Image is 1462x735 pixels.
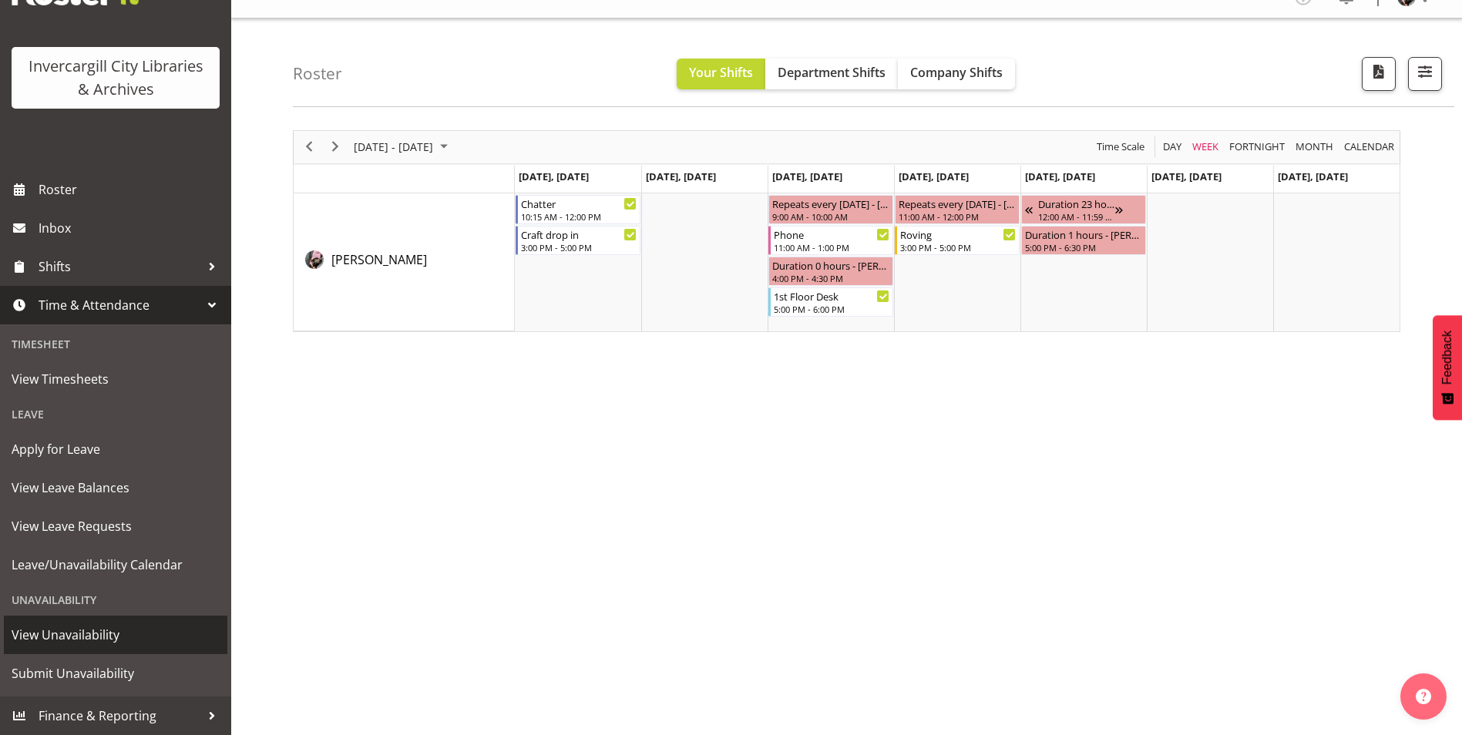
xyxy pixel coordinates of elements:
[1094,137,1148,156] button: Time Scale
[4,360,227,398] a: View Timesheets
[12,662,220,685] span: Submit Unavailability
[1227,137,1288,156] button: Fortnight
[772,210,889,223] div: 9:00 AM - 10:00 AM
[1161,137,1183,156] span: Day
[689,64,753,81] span: Your Shifts
[778,64,886,81] span: Department Shifts
[1161,137,1185,156] button: Timeline Day
[895,226,1020,255] div: Keyu Chen"s event - Roving Begin From Thursday, October 9, 2025 at 3:00:00 PM GMT+13:00 Ends At T...
[4,398,227,430] div: Leave
[772,169,842,183] span: [DATE], [DATE]
[27,55,204,101] div: Invercargill City Libraries & Archives
[39,178,224,201] span: Roster
[4,545,227,584] a: Leave/Unavailability Calendar
[1021,195,1146,224] div: Keyu Chen"s event - Duration 23 hours - Keyu Chen Begin From Friday, October 10, 2025 at 12:00:00...
[772,196,889,211] div: Repeats every [DATE] - [PERSON_NAME]
[774,227,889,242] div: Phone
[348,131,457,163] div: October 06 - 12, 2025
[4,616,227,654] a: View Unavailability
[39,704,200,727] span: Finance & Reporting
[12,438,220,461] span: Apply for Leave
[322,131,348,163] div: next period
[296,131,322,163] div: previous period
[521,210,637,223] div: 10:15 AM - 12:00 PM
[12,553,220,576] span: Leave/Unavailability Calendar
[516,195,640,224] div: Keyu Chen"s event - Chatter Begin From Monday, October 6, 2025 at 10:15:00 AM GMT+13:00 Ends At M...
[1293,137,1336,156] button: Timeline Month
[900,227,1016,242] div: Roving
[39,294,200,317] span: Time & Attendance
[4,328,227,360] div: Timesheet
[4,507,227,545] a: View Leave Requests
[12,476,220,499] span: View Leave Balances
[294,193,515,331] td: Keyu Chen resource
[772,272,889,284] div: 4:00 PM - 4:30 PM
[1433,315,1462,420] button: Feedback - Show survey
[768,195,893,224] div: Keyu Chen"s event - Repeats every wednesday - Keyu Chen Begin From Wednesday, October 8, 2025 at ...
[774,241,889,253] div: 11:00 AM - 1:00 PM
[1021,226,1146,255] div: Keyu Chen"s event - Duration 1 hours - Keyu Chen Begin From Friday, October 10, 2025 at 5:00:00 P...
[12,623,220,646] span: View Unavailability
[898,59,1015,89] button: Company Shifts
[4,654,227,693] a: Submit Unavailability
[1025,169,1095,183] span: [DATE], [DATE]
[293,130,1400,332] div: Timeline Week of October 7, 2025
[4,430,227,468] a: Apply for Leave
[900,241,1016,253] div: 3:00 PM - 5:00 PM
[12,367,220,391] span: View Timesheets
[1038,196,1115,211] div: Duration 23 hours - [PERSON_NAME]
[1151,169,1222,183] span: [DATE], [DATE]
[39,216,224,240] span: Inbox
[1342,137,1397,156] button: Month
[12,515,220,538] span: View Leave Requests
[519,169,589,183] span: [DATE], [DATE]
[1294,137,1335,156] span: Month
[1095,137,1146,156] span: Time Scale
[899,196,1016,211] div: Repeats every [DATE] - [PERSON_NAME]
[4,468,227,507] a: View Leave Balances
[1038,210,1115,223] div: 12:00 AM - 11:59 PM
[515,193,1400,331] table: Timeline Week of October 7, 2025
[1228,137,1286,156] span: Fortnight
[1343,137,1396,156] span: calendar
[39,255,200,278] span: Shifts
[899,169,969,183] span: [DATE], [DATE]
[516,226,640,255] div: Keyu Chen"s event - Craft drop in Begin From Monday, October 6, 2025 at 3:00:00 PM GMT+13:00 Ends...
[4,584,227,616] div: Unavailability
[646,169,716,183] span: [DATE], [DATE]
[293,65,342,82] h4: Roster
[910,64,1003,81] span: Company Shifts
[899,210,1016,223] div: 11:00 AM - 12:00 PM
[1278,169,1348,183] span: [DATE], [DATE]
[299,137,320,156] button: Previous
[765,59,898,89] button: Department Shifts
[1362,57,1396,91] button: Download a PDF of the roster according to the set date range.
[521,241,637,253] div: 3:00 PM - 5:00 PM
[521,196,637,211] div: Chatter
[352,137,435,156] span: [DATE] - [DATE]
[331,250,427,269] a: [PERSON_NAME]
[1416,689,1431,704] img: help-xxl-2.png
[895,195,1020,224] div: Keyu Chen"s event - Repeats every thursday - Keyu Chen Begin From Thursday, October 9, 2025 at 11...
[1408,57,1442,91] button: Filter Shifts
[1191,137,1220,156] span: Week
[325,137,346,156] button: Next
[768,226,893,255] div: Keyu Chen"s event - Phone Begin From Wednesday, October 8, 2025 at 11:00:00 AM GMT+13:00 Ends At ...
[774,303,889,315] div: 5:00 PM - 6:00 PM
[1025,241,1142,253] div: 5:00 PM - 6:30 PM
[521,227,637,242] div: Craft drop in
[1440,331,1454,384] span: Feedback
[677,59,765,89] button: Your Shifts
[351,137,455,156] button: September 2025
[768,287,893,317] div: Keyu Chen"s event - 1st Floor Desk Begin From Wednesday, October 8, 2025 at 5:00:00 PM GMT+13:00 ...
[1190,137,1222,156] button: Timeline Week
[331,251,427,268] span: [PERSON_NAME]
[768,257,893,286] div: Keyu Chen"s event - Duration 0 hours - Keyu Chen Begin From Wednesday, October 8, 2025 at 4:00:00...
[1025,227,1142,242] div: Duration 1 hours - [PERSON_NAME]
[772,257,889,273] div: Duration 0 hours - [PERSON_NAME]
[774,288,889,304] div: 1st Floor Desk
